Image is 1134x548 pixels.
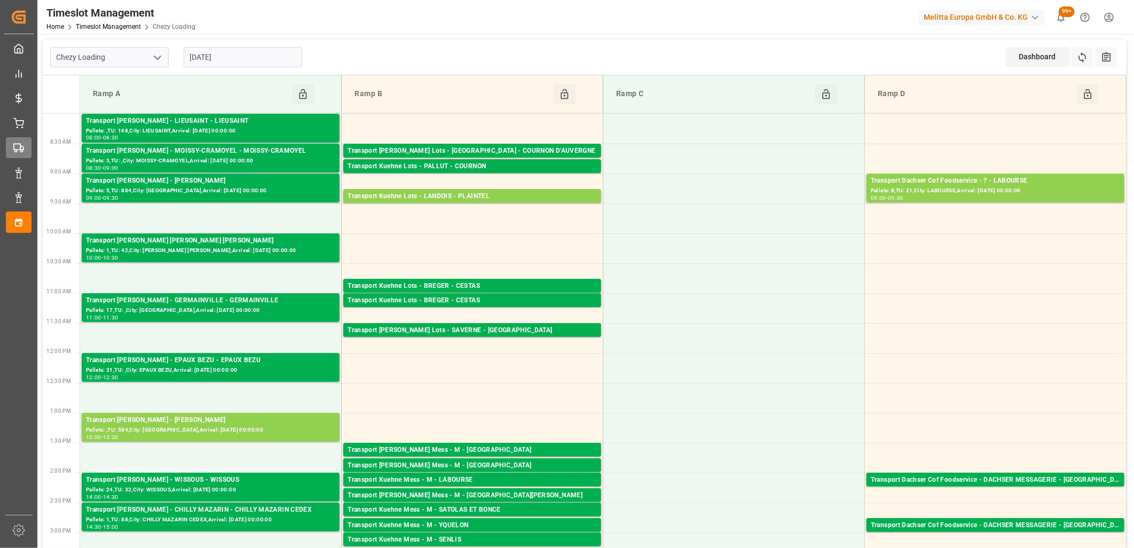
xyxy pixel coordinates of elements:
[348,486,597,495] div: Pallets: 1,TU: 64,City: LABOURSE,Arrival: [DATE] 00:00:00
[86,127,335,136] div: Pallets: ,TU: 168,City: LIEUSAINT,Arrival: [DATE] 00:00:00
[50,408,71,414] span: 1:00 PM
[612,84,815,104] div: Ramp C
[46,259,71,264] span: 10:30 AM
[348,501,597,510] div: Pallets: 2,TU: ,City: [GEOGRAPHIC_DATA][PERSON_NAME][PERSON_NAME],Arrival: [DATE] 00:00:00
[348,161,597,172] div: Transport Kuehne Lots - PALLUT - COURNON
[101,435,103,440] div: -
[1059,6,1075,17] span: 99+
[50,468,71,474] span: 2:00 PM
[46,348,71,354] span: 12:00 PM
[86,236,335,246] div: Transport [PERSON_NAME] [PERSON_NAME] [PERSON_NAME]
[871,475,1120,486] div: Transport Dachser Cof Foodservice - DACHSER MESSAGERIE - [GEOGRAPHIC_DATA]
[103,195,119,200] div: 09:30
[103,435,119,440] div: 13:30
[101,166,103,170] div: -
[348,295,597,306] div: Transport Kuehne Lots - BREGER - CESTAS
[348,490,597,501] div: Transport [PERSON_NAME] Mess - M - [GEOGRAPHIC_DATA][PERSON_NAME]
[86,355,335,366] div: Transport [PERSON_NAME] - EPAUX BEZU - EPAUX BEZU
[103,495,119,499] div: 14:30
[86,435,101,440] div: 13:00
[103,135,119,140] div: 08:30
[86,306,335,315] div: Pallets: 17,TU: ,City: [GEOGRAPHIC_DATA],Arrival: [DATE] 00:00:00
[871,520,1120,531] div: Transport Dachser Cof Foodservice - DACHSER MESSAGERIE - [GEOGRAPHIC_DATA]
[101,315,103,320] div: -
[348,535,597,545] div: Transport Kuehne Mess - M - SENLIS
[348,505,597,515] div: Transport Kuehne Mess - M - SATOLAS ET BONCE
[886,195,888,200] div: -
[86,146,335,156] div: Transport [PERSON_NAME] - MOISSY-CRAMOYEL - MOISSY-CRAMOYEL
[46,288,71,294] span: 11:00 AM
[103,524,119,529] div: 15:00
[348,456,597,465] div: Pallets: 1,TU: 32,City: [GEOGRAPHIC_DATA],Arrival: [DATE] 00:00:00
[348,471,597,480] div: Pallets: ,TU: 8,City: [GEOGRAPHIC_DATA],Arrival: [DATE] 00:00:00
[348,336,597,345] div: Pallets: 1,TU: ,City: [GEOGRAPHIC_DATA],Arrival: [DATE] 00:00:00
[103,315,119,320] div: 11:30
[348,156,597,166] div: Pallets: 9,TU: 318,City: COURNON D'AUVERGNE,Arrival: [DATE] 00:00:00
[86,315,101,320] div: 11:00
[50,199,71,205] span: 9:30 AM
[46,318,71,324] span: 11:30 AM
[348,172,597,181] div: Pallets: 4,TU: 617,City: [GEOGRAPHIC_DATA],Arrival: [DATE] 00:00:00
[86,295,335,306] div: Transport [PERSON_NAME] - GERMAINVILLE - GERMAINVILLE
[86,135,101,140] div: 08:00
[888,195,903,200] div: 09:30
[348,281,597,292] div: Transport Kuehne Lots - BREGER - CESTAS
[86,186,335,195] div: Pallets: 5,TU: 884,City: [GEOGRAPHIC_DATA],Arrival: [DATE] 00:00:00
[86,246,335,255] div: Pallets: 1,TU: 42,City: [PERSON_NAME] [PERSON_NAME],Arrival: [DATE] 00:00:00
[86,524,101,529] div: 14:30
[184,47,302,67] input: DD-MM-YYYY
[871,531,1120,540] div: Pallets: ,TU: 18,City: [GEOGRAPHIC_DATA],Arrival: [DATE] 00:00:00
[348,306,597,315] div: Pallets: 1,TU: 256,City: [GEOGRAPHIC_DATA],Arrival: [DATE] 00:00:00
[919,10,1045,25] div: Melitta Europa GmbH & Co. KG
[348,445,597,456] div: Transport [PERSON_NAME] Mess - M - [GEOGRAPHIC_DATA]
[871,186,1120,195] div: Pallets: 8,TU: 21,City: LABOURSE,Arrival: [DATE] 00:00:00
[86,415,335,426] div: Transport [PERSON_NAME] - [PERSON_NAME]
[348,146,597,156] div: Transport [PERSON_NAME] Lots - [GEOGRAPHIC_DATA] - COURNON D'AUVERGNE
[1073,5,1097,29] button: Help Center
[46,378,71,384] span: 12:30 PM
[101,524,103,529] div: -
[50,498,71,504] span: 2:30 PM
[871,195,886,200] div: 09:00
[50,438,71,444] span: 1:30 PM
[1006,47,1070,67] div: Dashboard
[350,84,554,104] div: Ramp B
[348,531,597,540] div: Pallets: ,TU: 28,City: [GEOGRAPHIC_DATA],Arrival: [DATE] 00:00:00
[50,528,71,534] span: 3:00 PM
[919,7,1049,27] button: Melitta Europa GmbH & Co. KG
[46,23,64,30] a: Home
[871,176,1120,186] div: Transport Dachser Cof Foodservice - ? - LABOURSE
[86,475,335,486] div: Transport [PERSON_NAME] - WISSOUS - WISSOUS
[46,229,71,234] span: 10:00 AM
[86,176,335,186] div: Transport [PERSON_NAME] - [PERSON_NAME]
[103,255,119,260] div: 10:30
[101,255,103,260] div: -
[348,292,597,301] div: Pallets: 1,TU: 214,City: [GEOGRAPHIC_DATA],Arrival: [DATE] 00:00:00
[86,375,101,380] div: 12:00
[348,520,597,531] div: Transport Kuehne Mess - M - YQUELON
[76,23,141,30] a: Timeslot Management
[86,156,335,166] div: Pallets: 3,TU: ,City: MOISSY-CRAMOYEL,Arrival: [DATE] 00:00:00
[86,486,335,495] div: Pallets: 24,TU: 32,City: WISSOUS,Arrival: [DATE] 00:00:00
[348,460,597,471] div: Transport [PERSON_NAME] Mess - M - [GEOGRAPHIC_DATA]
[348,515,597,524] div: Pallets: ,TU: 23,City: SATOLAS ET BONCE,Arrival: [DATE] 00:00:00
[50,47,169,67] input: Type to search/select
[873,84,1077,104] div: Ramp D
[101,195,103,200] div: -
[1049,5,1073,29] button: show 100 new notifications
[348,191,597,202] div: Transport Kuehne Lots - LANDOIS - PLAINTEL
[871,486,1120,495] div: Pallets: ,TU: 2,City: [GEOGRAPHIC_DATA],Arrival: [DATE] 00:00:00
[103,375,119,380] div: 12:30
[86,426,335,435] div: Pallets: ,TU: 584,City: [GEOGRAPHIC_DATA],Arrival: [DATE] 00:00:00
[46,5,195,21] div: Timeslot Management
[89,84,292,104] div: Ramp A
[86,166,101,170] div: 08:30
[50,169,71,175] span: 9:00 AM
[86,195,101,200] div: 09:00
[86,505,335,515] div: Transport [PERSON_NAME] - CHILLY MAZARIN - CHILLY MAZARIN CEDEX
[86,116,335,127] div: Transport [PERSON_NAME] - LIEUSAINT - LIEUSAINT
[149,49,165,66] button: open menu
[348,475,597,486] div: Transport Kuehne Mess - M - LABOURSE
[101,375,103,380] div: -
[348,202,597,211] div: Pallets: 5,TU: 742,City: [GEOGRAPHIC_DATA],Arrival: [DATE] 00:00:00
